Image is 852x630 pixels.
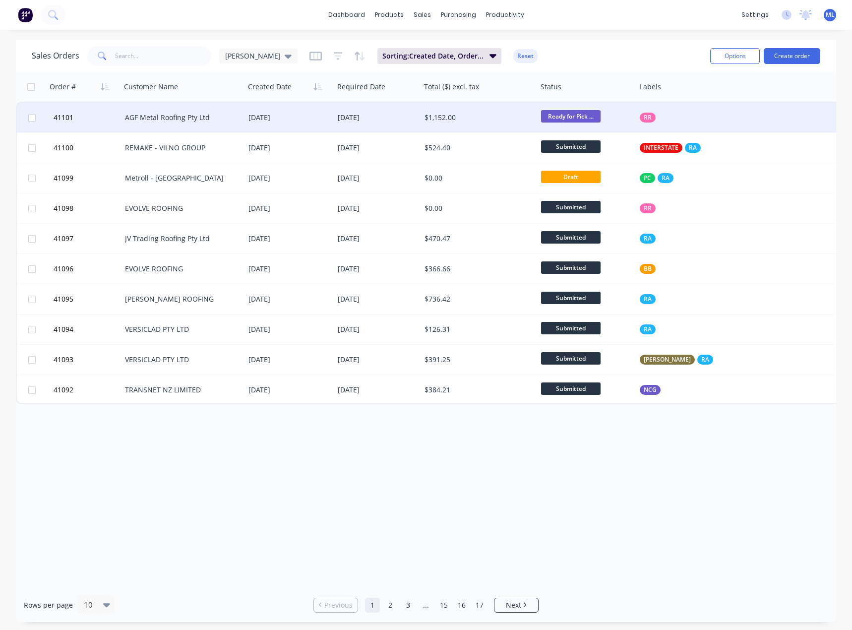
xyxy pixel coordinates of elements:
[54,324,73,334] span: 41094
[454,598,469,613] a: Page 16
[338,143,417,153] div: [DATE]
[425,173,528,183] div: $0.00
[640,82,661,92] div: Labels
[125,173,235,183] div: Metroll - [GEOGRAPHIC_DATA]
[51,224,125,253] button: 41097
[494,600,538,610] a: Next page
[644,173,651,183] span: PC
[701,355,709,365] span: RA
[51,133,125,163] button: 41100
[338,385,417,395] div: [DATE]
[425,113,528,123] div: $1,152.00
[541,201,601,213] span: Submitted
[248,234,330,244] div: [DATE]
[125,143,235,153] div: REMAKE - VILNO GROUP
[506,600,521,610] span: Next
[640,113,656,123] button: RR
[248,355,330,365] div: [DATE]
[54,294,73,304] span: 41095
[51,254,125,284] button: 41096
[640,173,673,183] button: PCRA
[640,264,656,274] button: BB
[50,82,76,92] div: Order #
[472,598,487,613] a: Page 17
[425,143,528,153] div: $524.40
[541,140,601,153] span: Submitted
[425,264,528,274] div: $366.66
[324,600,353,610] span: Previous
[425,203,528,213] div: $0.00
[644,294,652,304] span: RA
[248,143,330,153] div: [DATE]
[125,355,235,365] div: VERSICLAD PTY LTD
[541,382,601,395] span: Submitted
[644,203,652,213] span: RR
[644,264,652,274] span: BB
[51,163,125,193] button: 41099
[644,143,678,153] span: INTERSTATE
[513,49,538,63] button: Reset
[424,82,479,92] div: Total ($) excl. tax
[541,352,601,365] span: Submitted
[640,203,656,213] button: RR
[689,143,697,153] span: RA
[248,385,330,395] div: [DATE]
[541,261,601,274] span: Submitted
[54,113,73,123] span: 41101
[644,324,652,334] span: RA
[225,51,281,61] span: [PERSON_NAME]
[370,7,409,22] div: products
[248,173,330,183] div: [DATE]
[125,385,235,395] div: TRANSNET NZ LIMITED
[826,10,835,19] span: ML
[248,264,330,274] div: [DATE]
[338,294,417,304] div: [DATE]
[54,143,73,153] span: 41100
[425,294,528,304] div: $736.42
[436,598,451,613] a: Page 15
[338,234,417,244] div: [DATE]
[124,82,178,92] div: Customer Name
[51,375,125,405] button: 41092
[409,7,436,22] div: sales
[377,48,501,64] button: Sorting:Created Date, Order #
[125,113,235,123] div: AGF Metal Roofing Pty Ltd
[338,355,417,365] div: [DATE]
[425,355,528,365] div: $391.25
[436,7,481,22] div: purchasing
[125,264,235,274] div: EVOLVE ROOFING
[248,203,330,213] div: [DATE]
[54,173,73,183] span: 41099
[541,110,601,123] span: Ready for Pick ...
[54,264,73,274] span: 41096
[640,294,656,304] button: RA
[481,7,529,22] div: productivity
[309,598,543,613] ul: Pagination
[54,385,73,395] span: 41092
[125,234,235,244] div: JV Trading Roofing Pty Ltd
[323,7,370,22] a: dashboard
[18,7,33,22] img: Factory
[382,51,484,61] span: Sorting: Created Date, Order #
[541,292,601,304] span: Submitted
[365,598,380,613] a: Page 1 is your current page
[640,143,701,153] button: INTERSTATERA
[54,203,73,213] span: 41098
[338,264,417,274] div: [DATE]
[640,324,656,334] button: RA
[248,113,330,123] div: [DATE]
[54,355,73,365] span: 41093
[541,231,601,244] span: Submitted
[640,355,713,365] button: [PERSON_NAME]RA
[640,234,656,244] button: RA
[51,284,125,314] button: 41095
[337,82,385,92] div: Required Date
[338,203,417,213] div: [DATE]
[644,234,652,244] span: RA
[54,234,73,244] span: 41097
[51,315,125,344] button: 41094
[24,600,73,610] span: Rows per page
[644,385,657,395] span: NCG
[248,82,292,92] div: Created Date
[425,234,528,244] div: $470.47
